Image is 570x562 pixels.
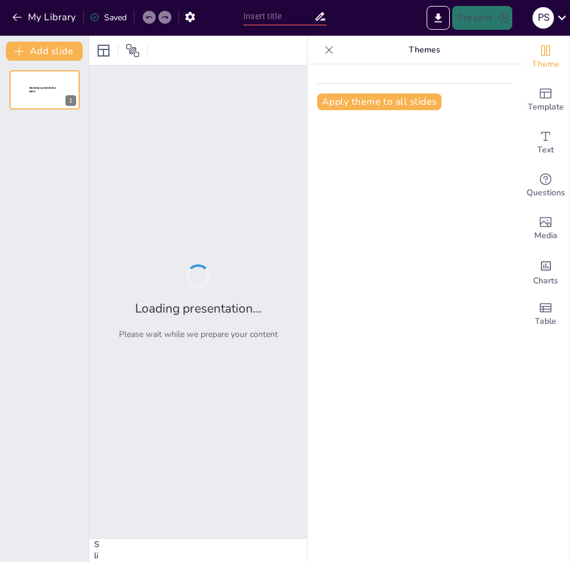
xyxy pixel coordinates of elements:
button: Export to PowerPoint [427,6,450,30]
button: My Library [9,8,81,27]
div: Add charts and graphs [522,250,569,293]
div: Change the overall theme [522,36,569,79]
span: Table [535,315,556,328]
span: Text [537,143,554,157]
span: Media [534,229,558,242]
div: Add text boxes [522,121,569,164]
h2: Loading presentation... [135,300,262,317]
span: Position [126,43,140,58]
div: Add ready made slides [522,79,569,121]
button: Apply theme to all slides [317,93,441,110]
button: Present [452,6,512,30]
button: Add slide [6,42,83,61]
span: Sendsteps presentation editor [29,86,56,93]
span: Template [528,101,564,114]
div: 1 [10,70,80,110]
span: Theme [532,58,559,71]
p: Themes [339,36,510,64]
span: Questions [527,186,565,199]
button: p s [533,6,554,30]
div: Add a table [522,293,569,336]
div: p s [533,7,554,29]
p: Please wait while we prepare your content [119,329,278,340]
div: Layout [94,41,113,60]
div: Add images, graphics, shapes or video [522,207,569,250]
div: Saved [90,12,127,23]
div: 1 [65,95,76,106]
span: Charts [533,274,558,288]
div: Get real-time input from your audience [522,164,569,207]
input: Insert title [243,8,314,25]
